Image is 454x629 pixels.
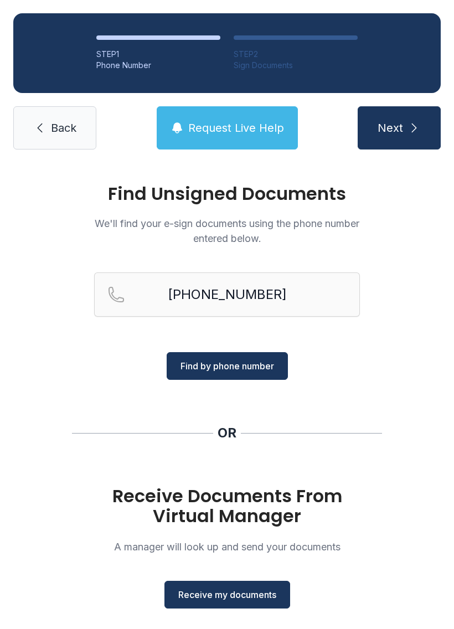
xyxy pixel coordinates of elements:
[378,120,403,136] span: Next
[188,120,284,136] span: Request Live Help
[94,539,360,554] p: A manager will look up and send your documents
[234,49,358,60] div: STEP 2
[94,486,360,526] h1: Receive Documents From Virtual Manager
[51,120,76,136] span: Back
[96,60,220,71] div: Phone Number
[218,424,236,442] div: OR
[94,185,360,203] h1: Find Unsigned Documents
[94,216,360,246] p: We'll find your e-sign documents using the phone number entered below.
[178,588,276,601] span: Receive my documents
[180,359,274,373] span: Find by phone number
[96,49,220,60] div: STEP 1
[234,60,358,71] div: Sign Documents
[94,272,360,317] input: Reservation phone number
